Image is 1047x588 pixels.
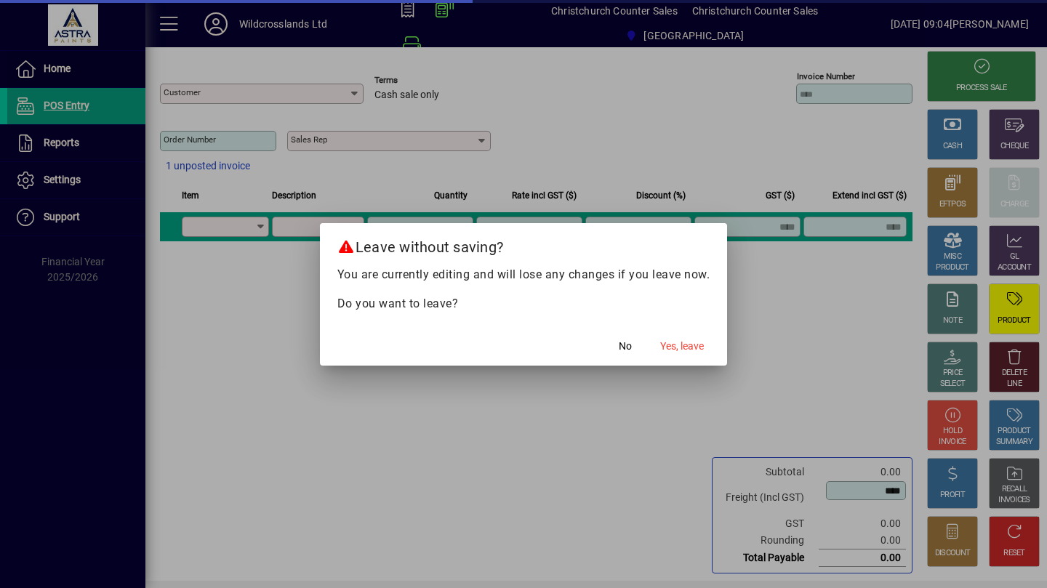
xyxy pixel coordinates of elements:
[654,334,710,360] button: Yes, leave
[320,223,728,265] h2: Leave without saving?
[337,266,710,283] p: You are currently editing and will lose any changes if you leave now.
[337,295,710,313] p: Do you want to leave?
[660,339,704,354] span: Yes, leave
[619,339,632,354] span: No
[602,334,649,360] button: No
